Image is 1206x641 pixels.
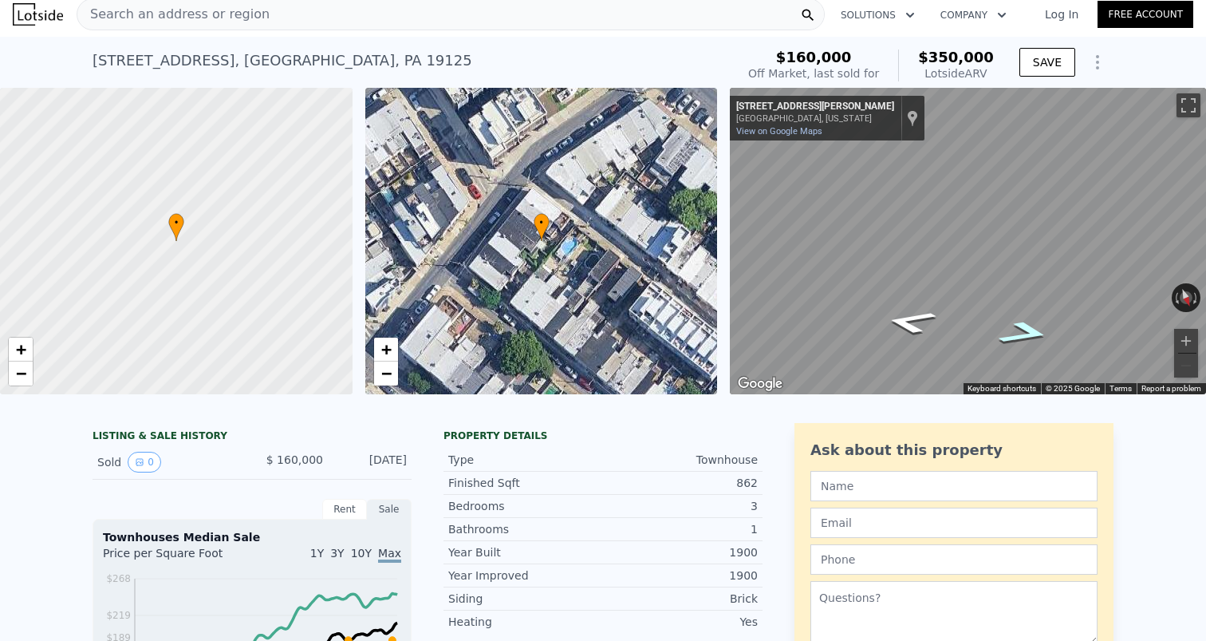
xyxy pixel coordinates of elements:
div: Bedrooms [448,498,603,514]
div: • [168,213,184,241]
span: 3Y [330,547,344,560]
div: 1900 [603,568,758,584]
span: $ 160,000 [266,453,323,466]
button: Keyboard shortcuts [968,383,1036,394]
a: Zoom in [374,338,398,362]
a: Report a problem [1141,384,1201,393]
div: Price per Square Foot [103,545,252,571]
div: 1 [603,521,758,537]
div: Heating [448,614,603,630]
div: [DATE] [336,452,407,473]
input: Email [810,508,1098,538]
div: Off Market, last sold for [748,65,879,81]
a: View on Google Maps [736,126,822,137]
button: Rotate counterclockwise [1172,283,1180,312]
a: Zoom out [9,362,33,386]
div: Sale [367,499,412,520]
input: Phone [810,544,1098,575]
a: Terms [1109,384,1132,393]
div: Brick [603,591,758,607]
button: Company [928,1,1019,30]
span: − [380,363,391,383]
a: Log In [1026,6,1098,22]
div: Yes [603,614,758,630]
div: Sold [97,452,239,473]
div: Type [448,452,603,468]
div: Rent [322,499,367,520]
div: LISTING & SALE HISTORY [93,429,412,445]
span: Max [378,547,401,563]
span: © 2025 Google [1046,384,1100,393]
div: 862 [603,475,758,491]
div: Ask about this property [810,439,1098,461]
path: Go Southeast, E Gordon St [863,304,959,339]
div: [STREET_ADDRESS][PERSON_NAME] [736,101,894,113]
tspan: $268 [106,573,131,584]
div: [STREET_ADDRESS] , [GEOGRAPHIC_DATA] , PA 19125 [93,49,472,72]
span: Search an address or region [77,5,270,24]
span: $350,000 [918,49,994,65]
path: Go Northwest, E Gordon St [976,315,1074,351]
div: 1900 [603,544,758,560]
div: Property details [443,429,763,442]
span: 10Y [351,547,372,560]
span: • [534,216,550,230]
div: Townhouse [603,452,758,468]
button: Rotate clockwise [1192,283,1201,312]
a: Zoom out [374,362,398,386]
span: + [16,339,26,359]
button: Zoom out [1174,354,1198,378]
span: • [168,216,184,230]
a: Free Account [1098,1,1193,28]
div: 3 [603,498,758,514]
button: Solutions [828,1,928,30]
button: SAVE [1019,48,1075,77]
button: Toggle fullscreen view [1176,93,1200,117]
button: View historical data [128,452,161,473]
span: $160,000 [776,49,852,65]
div: Map [730,88,1206,394]
div: Siding [448,591,603,607]
button: Show Options [1082,46,1113,78]
div: • [534,213,550,241]
div: Year Built [448,544,603,560]
input: Name [810,471,1098,501]
span: + [380,339,391,359]
button: Reset the view [1175,283,1197,314]
div: Lotside ARV [918,65,994,81]
div: Finished Sqft [448,475,603,491]
a: Zoom in [9,338,33,362]
tspan: $219 [106,610,131,621]
div: Townhouses Median Sale [103,529,401,545]
img: Lotside [13,3,63,26]
a: Show location on map [907,109,918,127]
span: − [16,363,26,383]
div: Bathrooms [448,521,603,537]
div: [GEOGRAPHIC_DATA], [US_STATE] [736,113,894,124]
div: Year Improved [448,568,603,584]
div: Street View [730,88,1206,394]
img: Google [734,374,786,394]
span: 1Y [310,547,324,560]
button: Zoom in [1174,329,1198,353]
a: Open this area in Google Maps (opens a new window) [734,374,786,394]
